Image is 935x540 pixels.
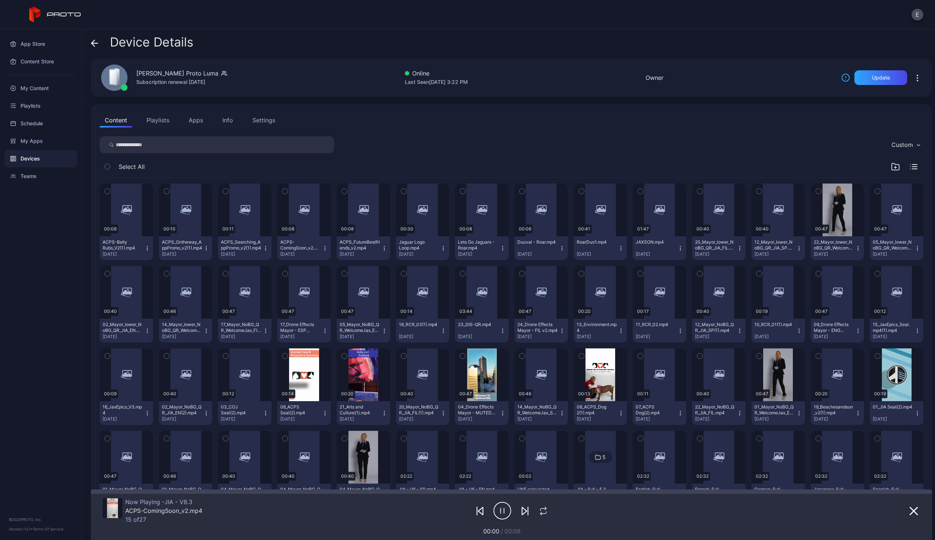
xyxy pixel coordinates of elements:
[4,53,77,70] a: Content Store
[577,239,617,245] div: RoarDuo1.mp4
[221,239,261,251] div: ACPS_Searching_AppPromo_v2(1).mp4
[574,484,627,507] button: JIA - Full - 5.3[DATE]
[4,132,77,150] a: My Apps
[218,401,271,425] button: 03_COJ Seal(2).mp4[DATE]
[340,404,380,416] div: 21_Arts and Culture(1).mp4
[455,484,509,507] button: JIA - V6 - EN.mp4[DATE]
[695,416,737,422] div: [DATE]
[405,78,468,86] div: Last Seen [DATE] 3:22 PM
[754,334,796,340] div: [DATE]
[577,404,617,416] div: 08_ACPS_Dog 2(1).mp4
[103,487,143,498] div: 01_Mayor_NoBG_QR_WelcomeJax_FIL.mp4
[110,35,193,49] span: Device Details
[399,487,439,492] div: JIA - V6 - SP.mp4
[159,484,212,507] button: 01_Mayor_NoBG_QR_WelcomeJax_SP.mp4[DATE]
[751,236,805,260] button: 12_Mayor_lower_NoBG_QR_JIA_SP.mp4[DATE]
[517,322,558,333] div: 24_Drone Effects Mayor - FIL v2.mp4
[692,484,746,507] button: French-Full-5.3.mp4[DATE]
[577,251,618,257] div: [DATE]
[455,401,509,425] button: 04_Drone Effects Mayor - MUTED v2.mp4[DATE]
[162,334,204,340] div: [DATE]
[4,115,77,132] a: Schedule
[695,404,735,416] div: 22_Mayor_NoBG_QR_JIA_FIL.mp4
[505,528,521,535] span: 00:08
[574,319,627,343] button: 13_Environment.mp4[DATE]
[399,239,439,251] div: Jaguar Logo Loop.mp4
[100,484,153,507] button: 01_Mayor_NoBG_QR_WelcomeJax_FIL.mp4[DATE]
[125,498,202,506] div: Now Playing
[103,239,143,251] div: ACPS-Belly Rubs_V2(1).mp4
[574,401,627,425] button: 08_ACPS_Dog 2(1).mp4[DATE]
[9,517,73,522] div: © 2025 PROTO, Inc.
[873,239,913,251] div: 05_Mayor_lower_NoBG_QR_WelcomeJax_EN.mp4
[514,401,568,425] button: 14_Mayor_NoBG_QR_WelcomeJax_SP(1).mp4[DATE]
[514,236,568,260] button: Duuval - Roar.mp4[DATE]
[162,498,192,506] span: JIA - V8.3
[280,251,322,257] div: [DATE]
[159,236,212,260] button: ACPS_Ontheway_AppPromo_v2(1).mp4[DATE]
[873,416,914,422] div: [DATE]
[4,150,77,167] a: Devices
[870,319,923,343] button: 15_JaxEpics_Seal.mp4(1).mp4[DATE]
[873,487,913,498] div: Spanish-Full-5.3.mp4
[103,251,144,257] div: [DATE]
[636,404,676,416] div: 07_ACPS Dog(2).mp4
[501,528,503,535] span: /
[9,527,33,531] span: Version 1.13.1 •
[814,251,855,257] div: [DATE]
[340,334,381,340] div: [DATE]
[340,487,380,498] div: 04_Mayor_NoBG_QR_JIA_SP.mp4
[636,322,676,328] div: 11_RCR_02.mp4
[636,487,676,498] div: English-Full-v5.3.mp4
[221,334,263,340] div: [DATE]
[870,484,923,507] button: Spanish-Full-5.3.mp4[DATE]
[870,236,923,260] button: 05_Mayor_lower_NoBG_QR_WelcomeJax_EN.mp4[DATE]
[574,236,627,260] button: RoarDuo1.mp4[DATE]
[221,487,261,498] div: 04_Mayor_NoBG_QR_JIA_EN.mp4
[4,79,77,97] a: My Content
[280,322,321,333] div: 17_Drone Effects Mayor - ESP v2(1).mp4
[162,416,204,422] div: [DATE]
[754,251,796,257] div: [DATE]
[483,528,499,535] span: 00:00
[458,322,498,328] div: 23_GIS-QR.mp4
[517,416,559,422] div: [DATE]
[814,239,854,251] div: 22_Mayor_lower_NoBG_QR_WelcomeJax_FIL.mp4
[814,322,854,333] div: 09_Drone Effects Mayor - ENG v2(1).mp4
[396,319,450,343] button: 18_RCR_03(1).mp4[DATE]
[633,484,686,507] button: English-Full-v5.3.mp4[DATE]
[517,334,559,340] div: [DATE]
[517,487,558,498] div: UNF calculated color Logos_1.mp4
[455,319,509,343] button: 23_GIS-QR.mp4[DATE]
[754,322,795,328] div: 10_RCR_01(1).mp4
[340,322,380,333] div: 05_Mayor_NoBG_QR_WelcomeJax_EN(2).mp4
[103,416,144,422] div: [DATE]
[103,334,144,340] div: [DATE]
[811,319,864,343] button: 09_Drone Effects Mayor - ENG v2(1).mp4[DATE]
[695,334,737,340] div: [DATE]
[811,236,864,260] button: 22_Mayor_lower_NoBG_QR_WelcomeJax_FIL.mp4[DATE]
[458,251,500,257] div: [DATE]
[577,487,617,492] div: JIA - Full - 5.3
[633,319,686,343] button: 11_RCR_02.mp4[DATE]
[399,322,439,328] div: 18_RCR_03(1).mp4
[252,116,275,125] div: Settings
[458,239,498,251] div: Lets Go Jaguars - Roar.mp4
[103,322,143,333] div: 02_Mayor_lower_NoBG_QR_JIA_EN.mp4
[636,334,677,340] div: [DATE]
[458,404,498,416] div: 04_Drone Effects Mayor - MUTED v2.mp4
[633,401,686,425] button: 07_ACPS Dog(2).mp4[DATE]
[396,236,450,260] button: Jaguar Logo Loop.mp4[DATE]
[337,484,390,507] button: 04_Mayor_NoBG_QR_JIA_SP.mp4[DATE]
[125,516,202,523] div: 15 of 27
[340,416,381,422] div: [DATE]
[218,236,271,260] button: ACPS_Searching_AppPromo_v2(1).mp4[DATE]
[125,507,202,514] div: ACPS-ComingSoon_v2.mp4
[751,484,805,507] button: German-Full-5.3.mp4[DATE]
[162,251,204,257] div: [DATE]
[405,69,468,78] div: Online
[136,78,227,86] div: Subscription renewal [DATE]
